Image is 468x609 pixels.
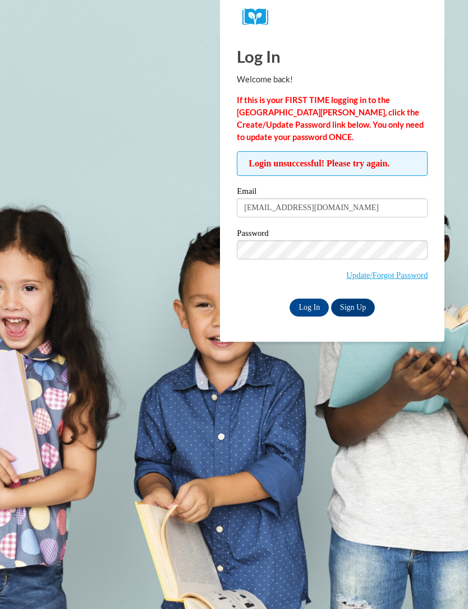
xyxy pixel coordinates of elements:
[290,299,329,317] input: Log In
[346,271,428,280] a: Update/Forgot Password
[237,187,428,198] label: Email
[237,229,428,240] label: Password
[237,73,428,86] p: Welcome back!
[237,151,428,176] span: Login unsuccessful! Please try again.
[242,8,422,26] a: COX Campus
[331,299,375,317] a: Sign Up
[237,45,428,68] h1: Log In
[237,95,424,142] strong: If this is your FIRST TIME logging in to the [GEOGRAPHIC_DATA][PERSON_NAME], click the Create/Upd...
[242,8,276,26] img: Logo brand
[423,564,459,600] iframe: Button to launch messaging window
